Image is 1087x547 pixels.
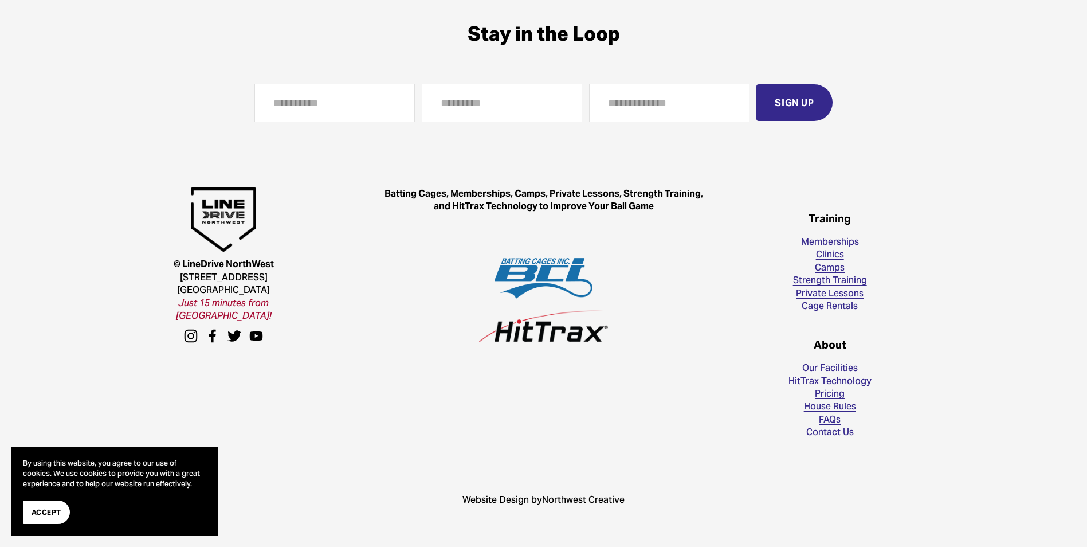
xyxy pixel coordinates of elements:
[11,447,218,536] section: Cookie banner
[542,494,625,506] a: Northwest Creative
[227,329,241,343] a: Twitter
[184,329,198,343] a: instagram-unauth
[143,258,305,322] p: [STREET_ADDRESS] [GEOGRAPHIC_DATA]
[815,261,845,274] a: Camps
[788,375,872,388] a: HitTrax Technology
[468,22,620,46] span: Stay in the Loop
[816,248,844,261] a: Clinics
[802,300,858,312] a: Cage Rentals
[814,338,846,351] strong: About
[23,458,206,489] p: By using this website, you agree to our use of cookies. We use cookies to provide you with a grea...
[793,274,867,287] a: Strength Training
[462,494,542,506] span: Website Design by
[756,84,832,121] button: Sign Up
[32,507,61,518] span: Accept
[176,297,272,322] em: Just 15 minutes from [GEOGRAPHIC_DATA]!
[249,329,263,343] a: YouTube
[801,236,859,248] a: Memberships
[804,400,856,413] a: House Rules
[809,212,851,225] strong: Training
[796,287,864,300] a: Private Lessons
[806,426,854,439] a: Contact Us
[775,97,814,109] span: Sign Up
[23,501,70,524] button: Accept
[819,413,841,426] a: FAQs
[542,494,625,506] span: Northwest Creative
[174,258,274,270] strong: © LineDrive NorthWest
[384,187,705,212] strong: Batting Cages, Memberships, Camps, Private Lessons, Strength Training, and HitTrax Technology to ...
[815,388,845,400] a: Pricing
[206,329,219,343] a: facebook-unauth
[802,362,858,374] a: Our Facilities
